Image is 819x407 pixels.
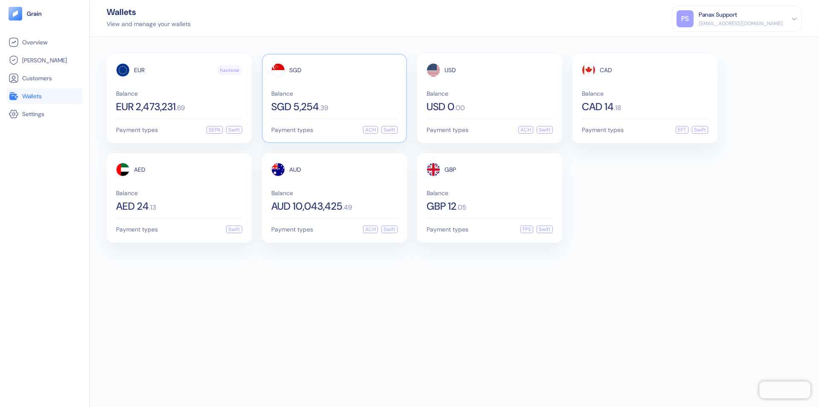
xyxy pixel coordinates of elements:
span: EUR 2,473,231 [116,102,176,112]
img: logo-tablet-V2.svg [9,7,22,20]
span: . 69 [176,105,185,111]
div: Swift [381,126,398,134]
div: Swift [537,126,553,134]
span: AED 24 [116,201,149,211]
span: AED [134,167,145,173]
div: Swift [692,126,708,134]
div: Panax Support [699,10,737,19]
span: CAD 14 [582,102,614,112]
span: EUR [134,67,145,73]
span: Payment types [271,127,313,133]
div: PS [677,10,694,27]
span: . 13 [149,204,156,211]
span: Balance [271,190,398,196]
span: . 39 [319,105,328,111]
a: Customers [9,73,81,83]
div: View and manage your wallets [107,20,191,29]
div: ACH [518,126,533,134]
span: Customers [22,74,52,82]
span: Payment types [271,226,313,232]
span: . 49 [343,204,352,211]
div: SEPA [206,126,223,134]
span: . 05 [456,204,466,211]
span: Payment types [582,127,624,133]
div: ACH [363,126,378,134]
span: Payment types [427,127,468,133]
iframe: Chatra live chat [759,381,810,398]
span: Balance [582,91,708,97]
span: Payment types [116,226,158,232]
span: SGD 5,254 [271,102,319,112]
a: Overview [9,37,81,47]
a: [PERSON_NAME] [9,55,81,65]
span: Functional [220,67,239,73]
a: Settings [9,109,81,119]
span: Settings [22,110,44,118]
span: . 00 [454,105,465,111]
span: Balance [427,190,553,196]
span: . 18 [614,105,621,111]
span: AUD [289,167,301,173]
div: EFT [676,126,688,134]
span: AUD 10,043,425 [271,201,343,211]
span: USD [444,67,456,73]
div: Swift [226,225,242,233]
span: USD 0 [427,102,454,112]
span: SGD [289,67,302,73]
span: Payment types [427,226,468,232]
span: Wallets [22,92,42,100]
div: ACH [363,225,378,233]
img: logo [26,11,42,17]
span: Balance [427,91,553,97]
span: Balance [116,190,242,196]
div: Swift [381,225,398,233]
span: CAD [600,67,612,73]
div: Swift [226,126,242,134]
a: Wallets [9,91,81,101]
div: Swift [537,225,553,233]
span: [PERSON_NAME] [22,56,67,64]
span: Balance [116,91,242,97]
span: GBP [444,167,456,173]
div: Wallets [107,8,191,16]
span: Overview [22,38,47,47]
span: Balance [271,91,398,97]
span: Payment types [116,127,158,133]
div: [EMAIL_ADDRESS][DOMAIN_NAME] [699,20,783,27]
div: FPS [520,225,533,233]
span: GBP 12 [427,201,456,211]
